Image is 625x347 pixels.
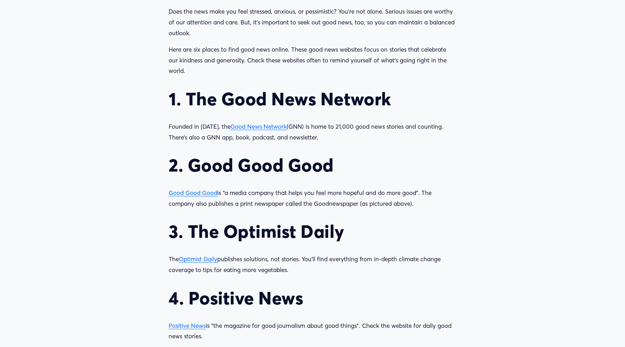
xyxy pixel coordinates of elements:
a: Optimist Daily [179,255,217,263]
a: Good News Network [230,123,287,130]
a: Positive News [169,322,206,329]
p: is “a media company that helps you feel more hopeful and do more good”. The company also publishe... [169,188,456,209]
p: Does the news make you feel stressed, anxious, or pessimistic? You’re not alone. Serious issues a... [169,6,456,38]
h2: 2. Good Good Good [169,154,456,176]
p: Founded in [DATE], the (GNN) is home to 21,000 good news stories and counting. There’s also a GNN... [169,121,456,143]
p: Here are six places to find good news online. These good news websites focus on stories that cele... [169,44,456,76]
a: Good Good Good [169,189,217,196]
p: The publishes solutions, not stories. You’ll find everything from in-depth climate change coverag... [169,254,456,275]
p: is “the magazine for good journalism about good things”. Check the website for daily good news st... [169,320,456,342]
h2: 3. The Optimist Daily [169,221,456,242]
h2: 1. The Good News Network [169,88,456,110]
h2: 4. Positive News [169,287,456,309]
